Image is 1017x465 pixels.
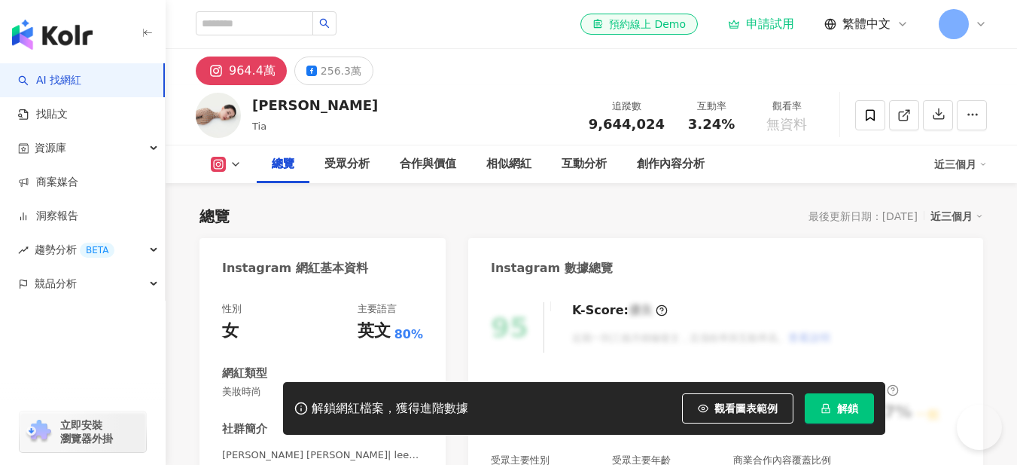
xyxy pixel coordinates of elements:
div: 性別 [222,302,242,316]
span: lock [821,403,831,414]
div: 女 [222,320,239,343]
span: 競品分析 [35,267,77,301]
span: 9,644,024 [589,116,665,132]
span: 觀看圖表範例 [714,402,778,415]
a: chrome extension立即安裝 瀏覽器外掛 [20,411,146,452]
span: 無資料 [766,117,807,132]
a: 洞察報告 [18,209,78,224]
div: 創作內容分析 [637,155,705,173]
div: 總覽 [199,206,230,227]
div: 近三個月 [934,152,987,176]
span: [PERSON_NAME] [PERSON_NAME]| leeyufen [222,448,423,462]
div: Instagram 數據總覽 [491,260,613,277]
span: 立即安裝 瀏覽器外掛 [60,418,113,445]
div: 256.3萬 [321,60,361,81]
span: 80% [394,326,423,343]
a: 申請試用 [728,17,794,32]
span: search [319,18,330,29]
button: 256.3萬 [294,57,373,85]
div: 互動分析 [562,155,607,173]
div: 近三個月 [930,206,983,226]
img: logo [12,20,93,50]
a: 商案媒合 [18,175,78,190]
div: 964.4萬 [229,60,276,81]
div: Instagram 網紅基本資料 [222,260,368,277]
div: 受眾分析 [324,155,370,173]
span: 解鎖 [837,402,858,415]
span: 繁體中文 [842,16,891,32]
div: K-Score : [572,302,668,319]
div: 英文 [358,320,391,343]
span: 3.24% [688,117,735,132]
button: 觀看圖表範例 [682,393,793,424]
span: 資源庫 [35,131,66,165]
a: 預約線上 Demo [580,14,698,35]
div: 預約線上 Demo [592,17,686,32]
div: 解鎖網紅檔案，獲得進階數據 [312,401,468,417]
div: 觀看率 [758,99,815,114]
div: 追蹤數 [589,99,665,114]
div: 最後更新日期：[DATE] [808,210,918,222]
div: [PERSON_NAME] [252,96,378,115]
span: 趨勢分析 [35,233,114,267]
button: 解鎖 [805,393,874,424]
div: 相似網紅 [486,155,531,173]
div: 合作與價值 [400,155,456,173]
img: KOL Avatar [196,93,241,138]
a: searchAI 找網紅 [18,73,81,88]
div: 網紅類型 [222,366,267,381]
div: 互動率 [683,99,740,114]
div: BETA [80,243,114,258]
img: chrome extension [24,420,53,444]
div: 總覽 [272,155,294,173]
div: 主要語言 [358,302,397,316]
span: rise [18,245,29,255]
a: 找貼文 [18,107,68,122]
button: 964.4萬 [196,57,287,85]
span: Tia [252,121,266,132]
